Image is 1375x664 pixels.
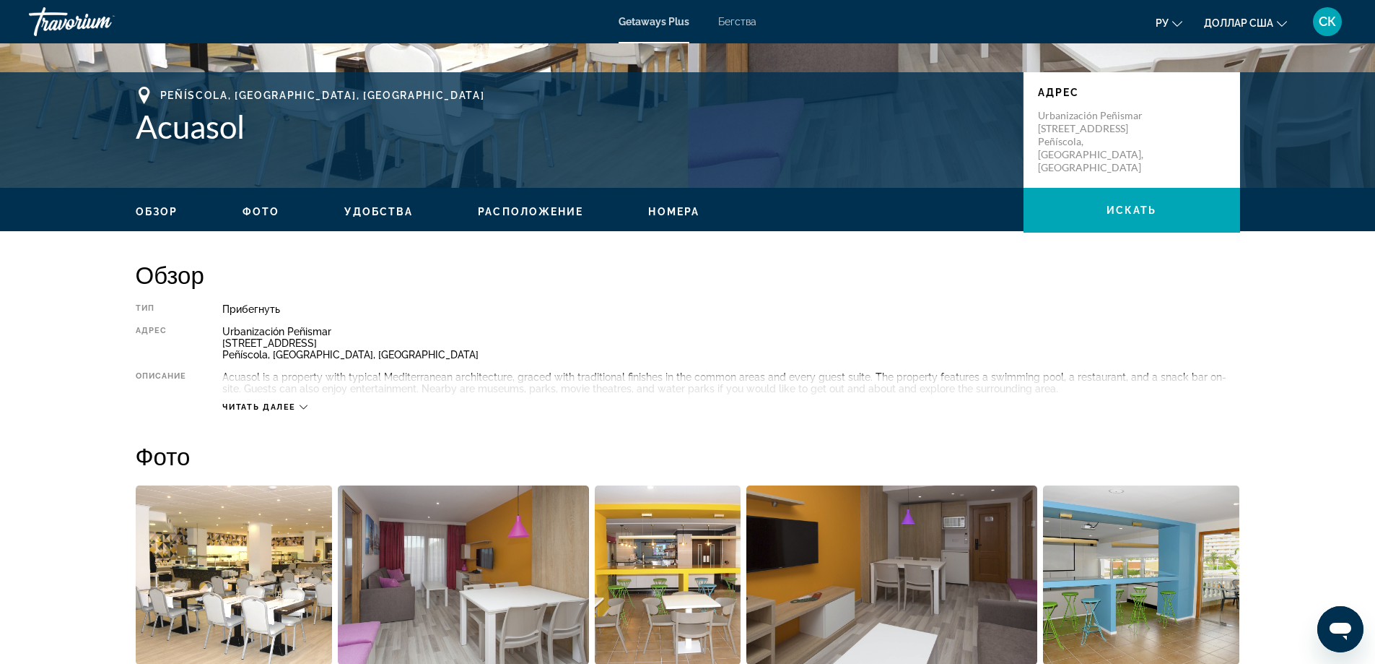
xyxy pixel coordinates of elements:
[1156,17,1169,29] font: ру
[1204,17,1273,29] font: доллар США
[1038,109,1153,174] p: Urbanización Peñismar [STREET_ADDRESS] Peñíscola, [GEOGRAPHIC_DATA], [GEOGRAPHIC_DATA]
[160,90,485,101] span: Peñíscola, [GEOGRAPHIC_DATA], [GEOGRAPHIC_DATA]
[136,441,1240,470] h2: Фото
[1309,7,1346,37] button: Меню пользователя
[222,402,307,413] button: Читать далее
[344,205,413,218] button: Удобства
[136,326,187,361] div: Адрес
[478,205,583,218] button: Расположение
[648,206,699,217] span: Номера
[243,206,279,217] span: Фото
[136,371,187,394] div: Описание
[136,108,1009,145] h1: Acuasol
[136,303,187,315] div: Тип
[648,205,699,218] button: Номера
[1106,204,1157,216] span: искать
[243,205,279,218] button: Фото
[1317,606,1363,652] iframe: Кнопка запуска окна обмена сообщениями
[1204,12,1287,33] button: Изменить валюту
[29,3,173,40] a: Травориум
[1023,188,1240,233] button: искать
[1319,14,1336,29] font: СК
[136,260,1240,289] h2: Обзор
[222,402,296,412] span: Читать далее
[1038,87,1226,98] p: Адрес
[222,371,1239,394] div: Acuasol is a property with typical Mediterranean architecture, graced with traditional finishes i...
[1156,12,1182,33] button: Изменить язык
[478,206,583,217] span: Расположение
[136,206,178,217] span: Обзор
[619,16,689,27] a: Getaways Plus
[222,326,1239,361] div: Urbanización Peñismar [STREET_ADDRESS] Peñíscola, [GEOGRAPHIC_DATA], [GEOGRAPHIC_DATA]
[222,303,1239,315] div: Прибегнуть
[344,206,413,217] span: Удобства
[136,205,178,218] button: Обзор
[718,16,756,27] a: Бегства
